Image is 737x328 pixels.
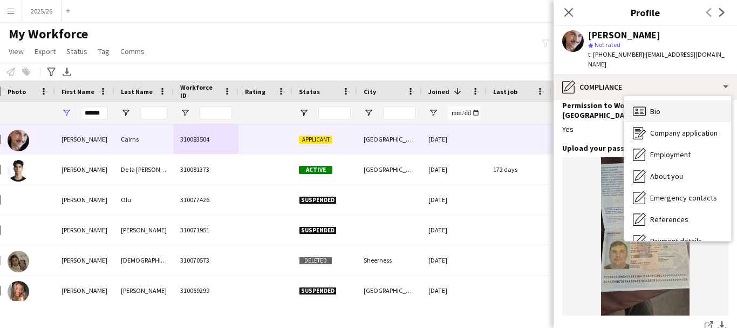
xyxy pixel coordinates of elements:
div: Emergency contacts [624,187,731,209]
span: Suspended [299,196,337,204]
span: Export [35,46,56,56]
img: Adriana Capaldi [8,281,29,303]
span: Applicant [299,136,332,144]
div: 310069299 [174,276,238,305]
span: Tag [98,46,110,56]
a: Export [30,44,60,58]
div: Compliance [554,74,737,100]
div: 0 [551,245,622,275]
span: City [364,88,376,96]
input: First Name Filter Input [81,106,108,119]
img: 17570725258734510989395229614831.jpg [562,157,728,316]
div: [PERSON_NAME] [55,124,114,154]
span: Photo [8,88,26,96]
span: Comms [120,46,145,56]
div: [PERSON_NAME] [55,185,114,215]
span: First Name [62,88,94,96]
input: Joined Filter Input [448,106,480,119]
div: 172 days [487,155,551,184]
button: Open Filter Menu [364,108,373,118]
div: About you [624,165,731,187]
app-action-btn: Export XLSX [60,65,73,78]
a: Tag [94,44,114,58]
div: 0 [551,155,622,184]
span: Company application [650,128,718,138]
img: Adrian Cairns [8,130,29,151]
div: [PERSON_NAME] [114,276,174,305]
div: [PERSON_NAME] [588,30,660,40]
span: Status [299,88,320,96]
input: Workforce ID Filter Input [200,106,232,119]
span: t. [PHONE_NUMBER] [588,50,644,58]
span: Bio [650,106,660,116]
app-action-btn: Advanced filters [45,65,58,78]
span: My Workforce [9,26,88,42]
input: Status Filter Input [318,106,351,119]
div: 0 [551,276,622,305]
span: Workforce ID [180,83,219,99]
span: Last job [493,88,517,96]
div: [DATE] [422,155,487,184]
button: Open Filter Menu [299,108,309,118]
div: [DATE] [422,276,487,305]
h3: Permission to Work in the [GEOGRAPHIC_DATA] [562,101,720,120]
div: 310083504 [174,124,238,154]
div: 0 [551,215,622,245]
span: Active [299,166,332,174]
span: Last Name [121,88,153,96]
h3: Profile [554,5,737,19]
a: Status [62,44,92,58]
span: Status [66,46,87,56]
div: Employment [624,144,731,165]
div: Sheerness [357,245,422,275]
span: Suspended [299,226,337,235]
button: Open Filter Menu [180,108,190,118]
button: Open Filter Menu [62,108,71,118]
input: Last Name Filter Input [140,106,167,119]
div: [DATE] [422,185,487,215]
span: Rating [245,88,265,96]
div: Company application [624,122,731,144]
button: Open Filter Menu [428,108,438,118]
div: Payment details [624,230,731,252]
input: City Filter Input [383,106,415,119]
span: Joined [428,88,449,96]
div: [DATE] [422,215,487,245]
div: 310077426 [174,185,238,215]
div: Bio [624,101,731,122]
a: View [4,44,28,58]
div: 310070573 [174,245,238,275]
div: Yes [562,124,728,134]
div: De la [PERSON_NAME] [114,155,174,184]
span: Emergency contacts [650,193,717,203]
div: 310071951 [174,215,238,245]
span: Payment details [650,236,702,246]
div: 310081373 [174,155,238,184]
div: [PERSON_NAME] [55,215,114,245]
div: [DEMOGRAPHIC_DATA] [114,245,174,275]
img: Adriana Jesuthasan [8,251,29,272]
span: Not rated [595,41,620,49]
div: 0 [551,185,622,215]
span: References [650,215,688,224]
span: Deleted [299,257,332,265]
div: [PERSON_NAME] [55,245,114,275]
div: [DATE] [422,245,487,275]
button: 2025/26 [22,1,62,22]
h3: Upload your passport [562,143,645,153]
div: Olu [114,185,174,215]
div: 0 [551,124,622,154]
img: Adrian De la Rosa Sanchez [8,160,29,182]
div: [DATE] [422,124,487,154]
span: Employment [650,150,691,159]
div: [GEOGRAPHIC_DATA] [357,124,422,154]
div: [PERSON_NAME] [55,276,114,305]
div: Cairns [114,124,174,154]
a: Comms [116,44,149,58]
span: | [EMAIL_ADDRESS][DOMAIN_NAME] [588,50,725,68]
span: View [9,46,24,56]
div: References [624,209,731,230]
div: [GEOGRAPHIC_DATA] [357,155,422,184]
div: [PERSON_NAME] [114,215,174,245]
span: Suspended [299,287,337,295]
